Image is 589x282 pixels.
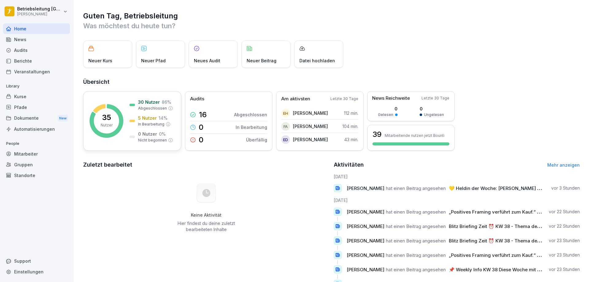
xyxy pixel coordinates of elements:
p: 5 Nutzer [138,115,157,121]
p: Überfällig [246,137,267,143]
p: Abgeschlossen [138,106,167,111]
p: Letzte 30 Tage [330,96,358,102]
span: hat einen Beitrag angesehen [386,252,446,258]
h1: Guten Tag, Betriebsleitung [83,11,580,21]
h3: 39 [372,129,382,140]
p: vor 3 Stunden [551,185,580,191]
p: People [3,139,70,149]
span: hat einen Beitrag angesehen [386,223,446,229]
p: [PERSON_NAME] [293,136,328,143]
a: Berichte [3,56,70,66]
p: News Reichweite [372,95,410,102]
a: Audits [3,45,70,56]
p: 30 Nutzer [138,99,160,105]
p: Nutzer [101,122,113,128]
p: Betriebsleitung [GEOGRAPHIC_DATA] [17,6,62,12]
a: Automatisierungen [3,124,70,134]
p: [PERSON_NAME] [293,123,328,129]
span: hat einen Beitrag angesehen [386,209,446,215]
h2: Aktivitäten [334,160,364,169]
span: [PERSON_NAME] [347,238,384,244]
h6: [DATE] [334,173,580,180]
span: hat einen Beitrag angesehen [386,238,446,244]
h5: Keine Aktivität [175,212,237,218]
p: Mitarbeitende nutzen jetzt Bounti [385,133,445,138]
h2: Übersicht [83,78,580,86]
p: vor 22 Stunden [549,223,580,229]
p: 0 % [159,131,166,137]
p: vor 23 Stunden [549,252,580,258]
p: Letzte 30 Tage [422,95,449,101]
div: EH [281,109,290,118]
p: Gelesen [378,112,393,118]
p: 0 [199,136,203,144]
a: Mitarbeiter [3,149,70,159]
p: Was möchtest du heute tun? [83,21,580,31]
p: vor 22 Stunden [549,209,580,215]
a: Veranstaltungen [3,66,70,77]
a: Pfade [3,102,70,113]
div: Dokumente [3,113,70,124]
a: News [3,34,70,45]
div: New [58,115,68,122]
div: Support [3,256,70,266]
span: hat einen Beitrag angesehen [386,267,446,272]
p: Audits [190,95,204,102]
a: DokumenteNew [3,113,70,124]
p: [PERSON_NAME] [17,12,62,16]
a: Home [3,23,70,34]
span: [PERSON_NAME] [347,185,384,191]
div: ED [281,135,290,144]
p: Neuer Kurs [88,57,112,64]
h2: Zuletzt bearbeitet [83,160,329,169]
p: Nicht begonnen [138,137,167,143]
p: 0 Nutzer [138,131,157,137]
p: Neues Audit [194,57,220,64]
a: Standorte [3,170,70,181]
p: 43 min. [344,136,358,143]
p: 104 min. [342,123,358,129]
p: [PERSON_NAME] [293,110,328,116]
a: Mehr anzeigen [547,162,580,168]
p: 14 % [159,115,167,121]
span: [PERSON_NAME] [347,267,384,272]
p: In Bearbeitung [138,122,164,127]
p: Library [3,81,70,91]
p: Am aktivsten [281,95,310,102]
span: [PERSON_NAME] [347,209,384,215]
a: Kurse [3,91,70,102]
span: [PERSON_NAME] [347,252,384,258]
p: vor 23 Stunden [549,238,580,244]
p: 0 [420,106,444,112]
div: FA [281,122,290,131]
a: Einstellungen [3,266,70,277]
span: [PERSON_NAME] [347,223,384,229]
p: In Bearbeitung [236,124,267,130]
p: 112 min. [344,110,358,116]
p: 0 [378,106,398,112]
p: Hier findest du deine zuletzt bearbeiteten Inhalte [175,220,237,233]
p: Ungelesen [424,112,444,118]
span: hat einen Beitrag angesehen [386,185,446,191]
a: Gruppen [3,159,70,170]
p: Datei hochladen [299,57,335,64]
p: Neuer Pfad [141,57,166,64]
p: 0 [199,124,203,131]
p: vor 23 Stunden [549,266,580,272]
p: Neuer Beitrag [247,57,276,64]
p: 35 [102,114,111,121]
p: 16 [199,111,207,118]
p: Abgeschlossen [234,111,267,118]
